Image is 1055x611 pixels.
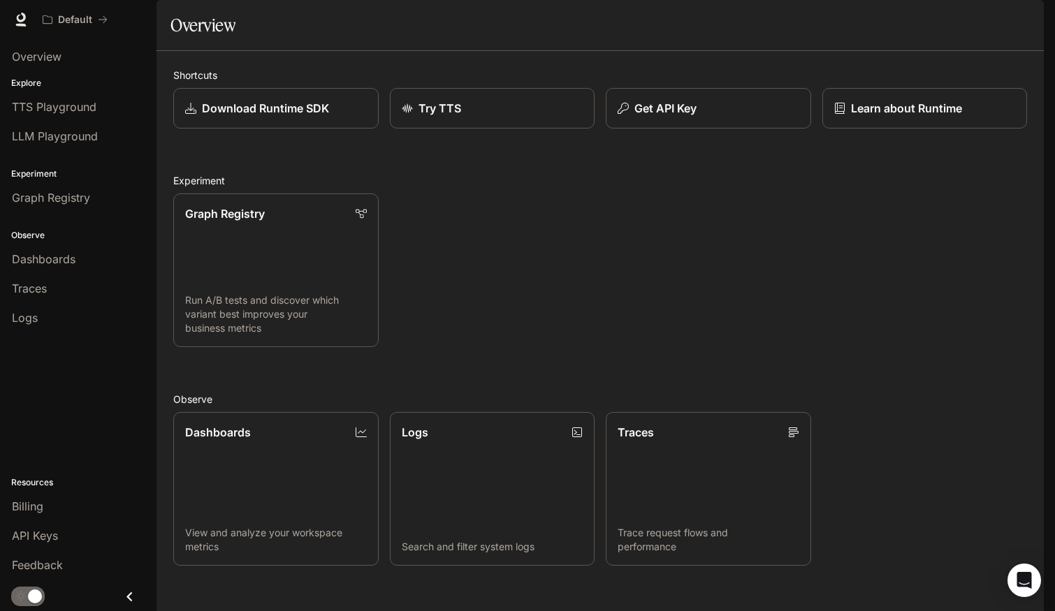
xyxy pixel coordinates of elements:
[185,424,251,441] p: Dashboards
[58,14,92,26] p: Default
[606,412,811,566] a: TracesTrace request flows and performance
[606,88,811,128] button: Get API Key
[185,293,367,335] p: Run A/B tests and discover which variant best improves your business metrics
[822,88,1028,128] a: Learn about Runtime
[390,88,595,128] a: Try TTS
[170,11,235,39] h1: Overview
[185,526,367,554] p: View and analyze your workspace metrics
[173,173,1027,188] h2: Experiment
[402,424,428,441] p: Logs
[634,100,697,117] p: Get API Key
[1007,564,1041,597] div: Open Intercom Messenger
[402,540,583,554] p: Search and filter system logs
[173,392,1027,406] h2: Observe
[202,100,329,117] p: Download Runtime SDK
[618,424,654,441] p: Traces
[173,88,379,128] a: Download Runtime SDK
[185,205,265,222] p: Graph Registry
[173,193,379,347] a: Graph RegistryRun A/B tests and discover which variant best improves your business metrics
[36,6,114,34] button: All workspaces
[173,412,379,566] a: DashboardsView and analyze your workspace metrics
[618,526,799,554] p: Trace request flows and performance
[173,68,1027,82] h2: Shortcuts
[419,100,461,117] p: Try TTS
[851,100,962,117] p: Learn about Runtime
[390,412,595,566] a: LogsSearch and filter system logs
